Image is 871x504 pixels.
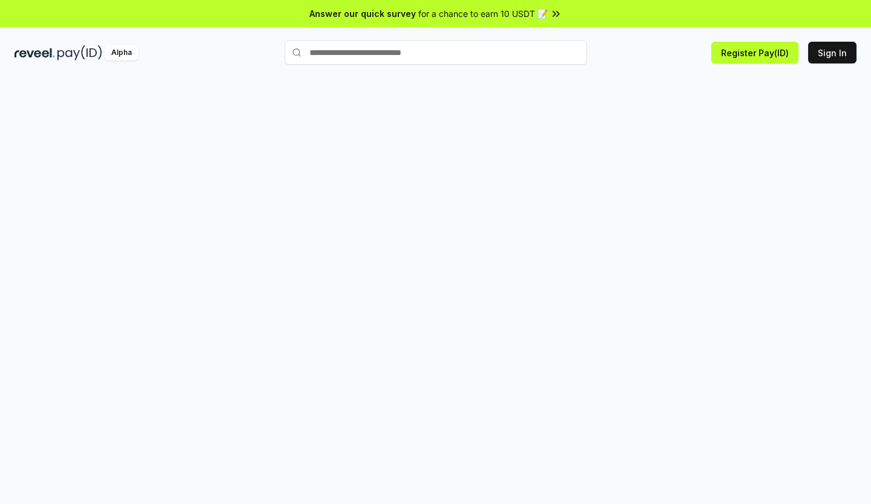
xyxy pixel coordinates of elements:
span: Answer our quick survey [309,7,416,20]
img: pay_id [57,45,102,60]
div: Alpha [105,45,138,60]
button: Sign In [808,42,856,63]
span: for a chance to earn 10 USDT 📝 [418,7,548,20]
img: reveel_dark [15,45,55,60]
button: Register Pay(ID) [711,42,798,63]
